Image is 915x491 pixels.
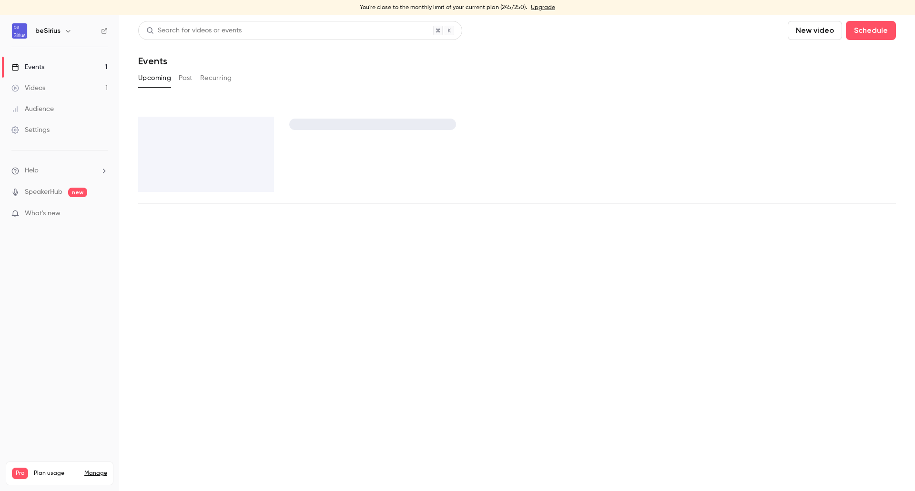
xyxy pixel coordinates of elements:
[11,83,45,93] div: Videos
[12,468,28,479] span: Pro
[11,125,50,135] div: Settings
[138,55,167,67] h1: Events
[84,470,107,477] a: Manage
[12,23,27,39] img: beSirius
[35,26,61,36] h6: beSirius
[25,166,39,176] span: Help
[34,470,79,477] span: Plan usage
[25,187,62,197] a: SpeakerHub
[846,21,896,40] button: Schedule
[146,26,242,36] div: Search for videos or events
[531,4,555,11] a: Upgrade
[179,70,193,86] button: Past
[200,70,232,86] button: Recurring
[25,209,61,219] span: What's new
[11,62,44,72] div: Events
[788,21,842,40] button: New video
[11,166,108,176] li: help-dropdown-opener
[138,70,171,86] button: Upcoming
[11,104,54,114] div: Audience
[68,188,87,197] span: new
